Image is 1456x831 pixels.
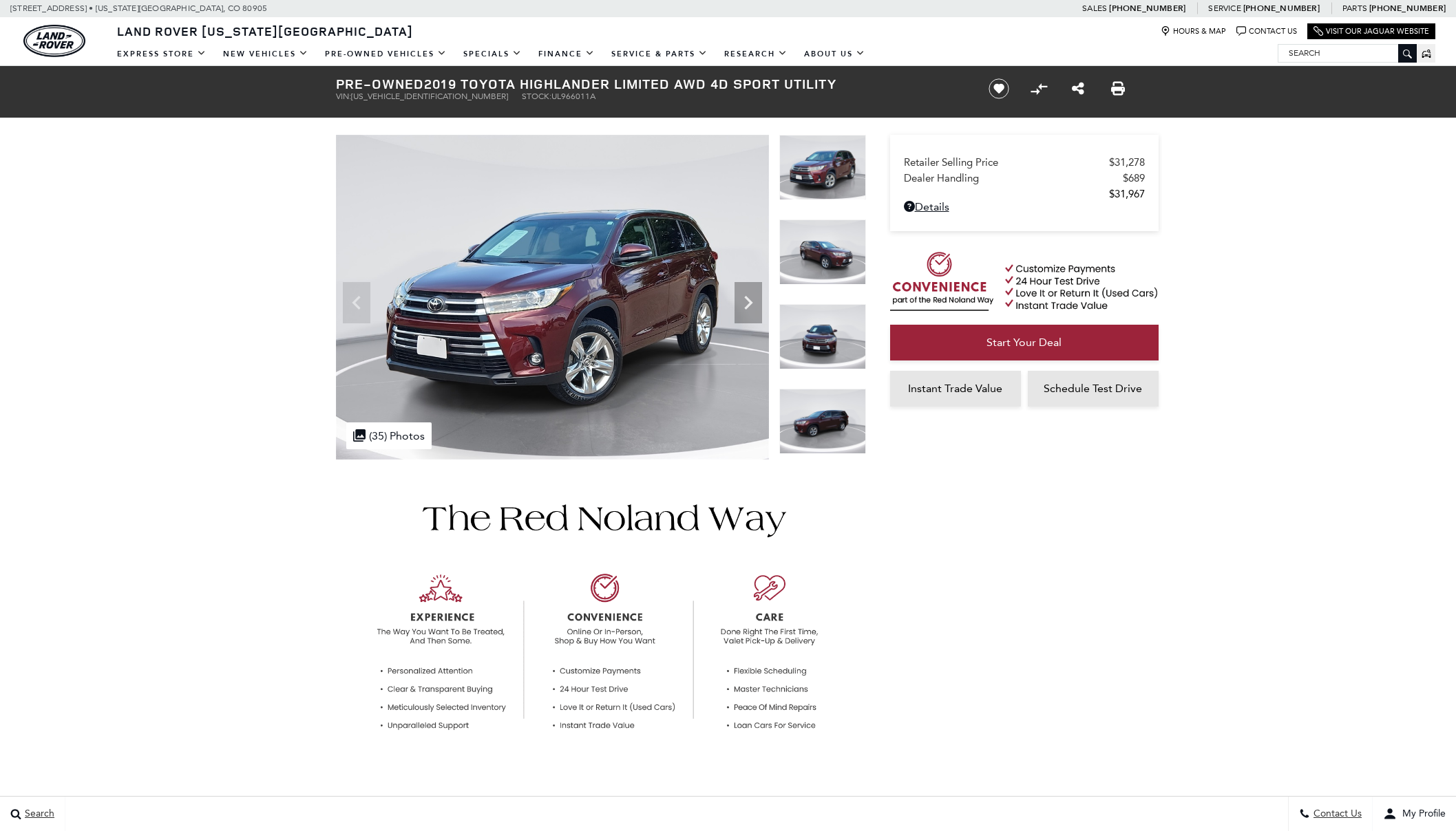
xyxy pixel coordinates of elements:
[779,219,866,285] img: Used 2019 Red Toyota Limited image 2
[1123,172,1145,184] span: $689
[984,78,1014,100] button: Save vehicle
[1208,3,1241,13] span: Service
[530,42,603,66] a: Finance
[987,336,1062,349] span: Start Your Deal
[346,422,432,449] div: (35) Photos
[890,371,1021,407] a: Instant Trade Value
[1243,3,1320,14] a: [PHONE_NUMBER]
[1111,80,1125,97] a: Print this Pre-Owned 2019 Toyota Highlander Limited AWD 4D Sport Utility
[455,42,530,66] a: Specials
[336,76,966,91] h1: 2019 Toyota Highlander Limited AWD 4D Sport Utility
[1082,3,1107,13] span: Sales
[336,135,769,460] img: Used 2019 Red Toyota Limited image 1
[1310,808,1362,820] span: Contact Us
[1397,808,1446,820] span: My Profile
[21,808,54,820] span: Search
[117,23,413,39] span: Land Rover [US_STATE][GEOGRAPHIC_DATA]
[1342,3,1367,13] span: Parts
[1373,797,1456,831] button: Open user profile menu
[735,282,762,323] div: Next
[1109,3,1185,14] a: [PHONE_NUMBER]
[1313,26,1429,36] a: Visit Our Jaguar Website
[215,42,317,66] a: New Vehicles
[716,42,796,66] a: Research
[1161,26,1226,36] a: Hours & Map
[796,42,874,66] a: About Us
[336,74,424,93] strong: Pre-Owned
[904,188,1145,200] a: $31,967
[522,91,551,101] span: Stock:
[317,42,455,66] a: Pre-Owned Vehicles
[1028,78,1049,99] button: Compare vehicle
[551,91,595,101] span: UL966011A
[904,172,1145,184] a: Dealer Handling $689
[779,389,866,454] img: Used 2019 Red Toyota Limited image 4
[1109,156,1145,169] span: $31,278
[1278,45,1416,61] input: Search
[904,200,1145,213] a: Details
[1369,3,1446,14] a: [PHONE_NUMBER]
[890,325,1159,360] a: Start Your Deal
[904,156,1109,169] span: Retailer Selling Price
[603,42,716,66] a: Service & Parts
[23,25,85,57] img: Land Rover
[779,304,866,369] img: Used 2019 Red Toyota Limited image 3
[1236,26,1297,36] a: Contact Us
[908,382,1002,395] span: Instant Trade Value
[1072,80,1084,97] a: Share this Pre-Owned 2019 Toyota Highlander Limited AWD 4D Sport Utility
[1044,382,1142,395] span: Schedule Test Drive
[23,25,85,57] a: land-rover
[10,3,267,13] a: [STREET_ADDRESS] • [US_STATE][GEOGRAPHIC_DATA], CO 80905
[109,23,421,39] a: Land Rover [US_STATE][GEOGRAPHIC_DATA]
[336,91,351,101] span: VIN:
[904,172,1123,184] span: Dealer Handling
[1109,188,1145,200] span: $31,967
[109,42,215,66] a: EXPRESS STORE
[779,135,866,200] img: Used 2019 Red Toyota Limited image 1
[109,42,874,66] nav: Main Navigation
[904,156,1145,169] a: Retailer Selling Price $31,278
[351,91,508,101] span: [US_VEHICLE_IDENTIFICATION_NUMBER]
[1028,371,1159,407] a: Schedule Test Drive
